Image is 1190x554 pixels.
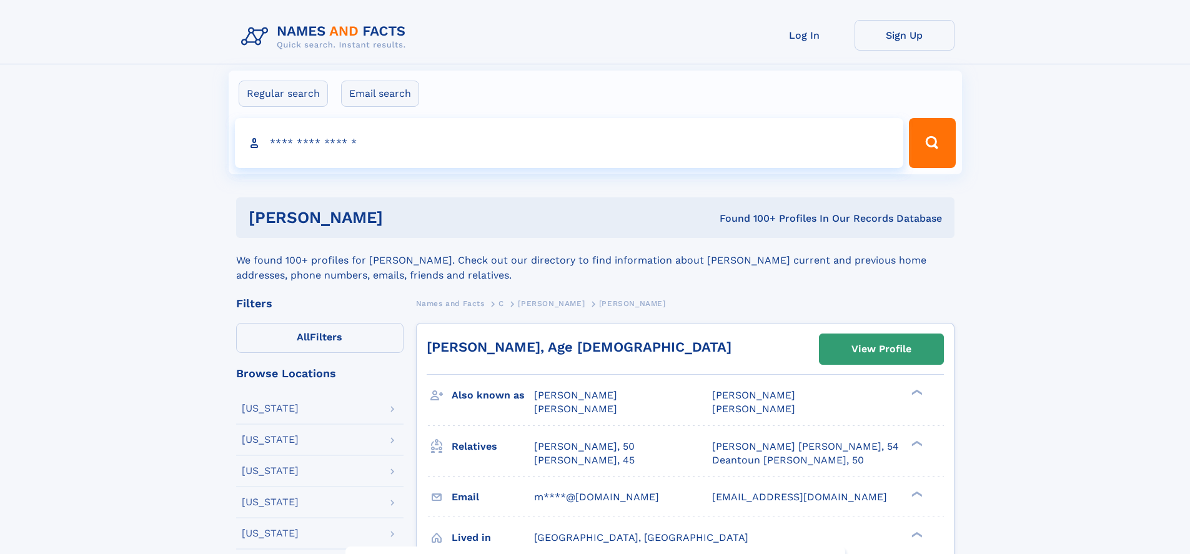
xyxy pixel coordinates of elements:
h3: Relatives [452,436,534,457]
input: search input [235,118,904,168]
div: [US_STATE] [242,497,299,507]
div: ❯ [908,388,923,397]
h3: Also known as [452,385,534,406]
label: Filters [236,323,404,353]
a: [PERSON_NAME], 50 [534,440,635,453]
a: [PERSON_NAME] [PERSON_NAME], 54 [712,440,899,453]
label: Regular search [239,81,328,107]
span: [PERSON_NAME] [712,389,795,401]
a: C [498,295,504,311]
h3: Lived in [452,527,534,548]
span: C [498,299,504,308]
a: Log In [755,20,855,51]
button: Search Button [909,118,955,168]
h3: Email [452,487,534,508]
div: [US_STATE] [242,435,299,445]
span: [GEOGRAPHIC_DATA], [GEOGRAPHIC_DATA] [534,532,748,543]
a: [PERSON_NAME], 45 [534,453,635,467]
span: [PERSON_NAME] [534,389,617,401]
a: Deantoun [PERSON_NAME], 50 [712,453,864,467]
img: Logo Names and Facts [236,20,416,54]
span: [EMAIL_ADDRESS][DOMAIN_NAME] [712,491,887,503]
div: We found 100+ profiles for [PERSON_NAME]. Check out our directory to find information about [PERS... [236,238,954,283]
a: View Profile [820,334,943,364]
span: [PERSON_NAME] [518,299,585,308]
a: [PERSON_NAME], Age [DEMOGRAPHIC_DATA] [427,339,731,355]
label: Email search [341,81,419,107]
span: [PERSON_NAME] [712,403,795,415]
a: Names and Facts [416,295,485,311]
span: All [297,331,310,343]
div: View Profile [851,335,911,364]
h1: [PERSON_NAME] [249,210,552,225]
div: Filters [236,298,404,309]
div: ❯ [908,530,923,538]
div: [US_STATE] [242,403,299,413]
a: [PERSON_NAME] [518,295,585,311]
div: [US_STATE] [242,466,299,476]
div: ❯ [908,490,923,498]
div: Browse Locations [236,368,404,379]
a: Sign Up [855,20,954,51]
span: [PERSON_NAME] [599,299,666,308]
div: [US_STATE] [242,528,299,538]
div: ❯ [908,439,923,447]
div: Found 100+ Profiles In Our Records Database [551,212,942,225]
span: [PERSON_NAME] [534,403,617,415]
